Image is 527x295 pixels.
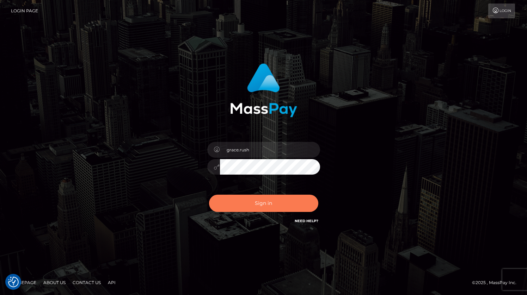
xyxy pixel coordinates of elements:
a: API [105,277,118,288]
a: Login [488,4,515,18]
a: About Us [41,277,68,288]
a: Contact Us [70,277,104,288]
input: Username... [220,142,320,158]
div: © 2025 , MassPay Inc. [472,279,522,287]
a: Login Page [11,4,38,18]
a: Need Help? [295,219,318,223]
a: Homepage [8,277,39,288]
img: MassPay Login [230,63,297,117]
button: Sign in [209,195,318,212]
img: Revisit consent button [8,277,19,287]
button: Consent Preferences [8,277,19,287]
